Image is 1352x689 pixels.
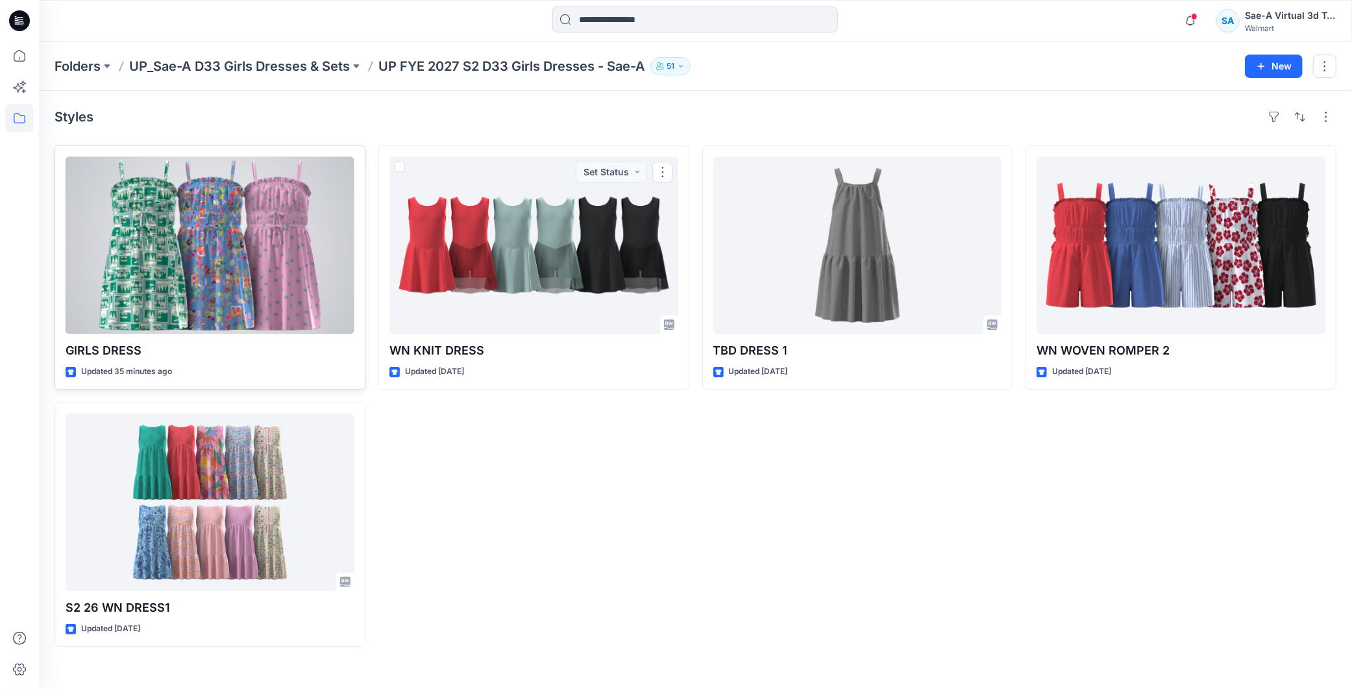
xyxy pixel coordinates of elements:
[729,365,788,379] p: Updated [DATE]
[1037,342,1325,360] p: WN WOVEN ROMPER 2
[1245,8,1336,23] div: Sae-A Virtual 3d Team
[66,599,354,617] p: S2 26 WN DRESS1
[81,365,172,379] p: Updated 35 minutes ago
[66,414,354,591] a: S2 26 WN DRESS1
[667,59,674,73] p: 51
[713,342,1002,360] p: TBD DRESS 1
[129,57,350,75] a: UP_Sae-A D33 Girls Dresses & Sets
[1245,55,1303,78] button: New
[1216,9,1240,32] div: SA
[650,57,691,75] button: 51
[66,342,354,360] p: GIRLS DRESS
[713,157,1002,334] a: TBD DRESS 1
[55,57,101,75] a: Folders
[405,365,464,379] p: Updated [DATE]
[81,622,140,636] p: Updated [DATE]
[378,57,645,75] p: UP FYE 2027 S2 D33 Girls Dresses - Sae-A
[389,342,678,360] p: WN KNIT DRESS
[1245,23,1336,33] div: Walmart
[1037,157,1325,334] a: WN WOVEN ROMPER 2
[389,157,678,334] a: WN KNIT DRESS
[1052,365,1111,379] p: Updated [DATE]
[66,157,354,334] a: GIRLS DRESS
[55,109,93,125] h4: Styles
